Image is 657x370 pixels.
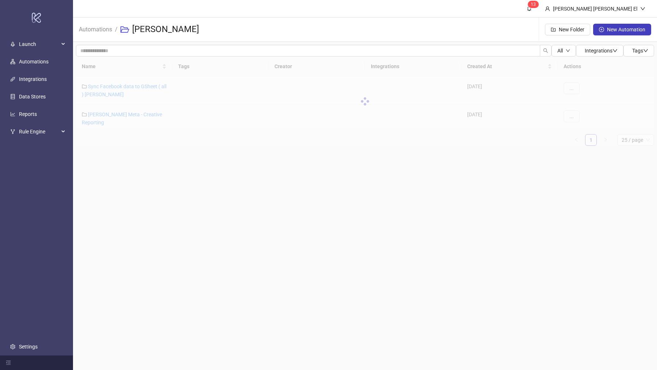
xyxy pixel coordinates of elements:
span: All [557,48,563,54]
span: plus-circle [599,27,604,32]
a: Data Stores [19,94,46,100]
a: Automations [77,25,114,33]
span: Integrations [585,48,618,54]
h3: [PERSON_NAME] [132,24,199,35]
button: New Folder [545,24,590,35]
span: rocket [10,42,15,47]
span: folder-add [551,27,556,32]
span: down [643,48,648,53]
div: [PERSON_NAME] [PERSON_NAME] El [550,5,640,13]
button: Tagsdown [623,45,654,57]
span: user [545,6,550,11]
sup: 13 [528,1,539,8]
span: folder-open [120,25,129,34]
span: 1 [531,2,533,7]
button: Integrationsdown [576,45,623,57]
span: Rule Engine [19,124,59,139]
a: Automations [19,59,49,65]
button: New Automation [593,24,651,35]
a: Integrations [19,76,47,82]
span: New Automation [607,27,645,32]
span: search [543,48,548,53]
button: Alldown [552,45,576,57]
span: bell [527,6,532,11]
span: down [566,48,570,53]
span: down [640,6,645,11]
li: / [115,18,118,41]
a: Settings [19,344,38,350]
span: fork [10,129,15,134]
a: Reports [19,111,37,117]
span: down [612,48,618,53]
span: menu-fold [6,360,11,365]
span: Tags [632,48,648,54]
span: Launch [19,37,59,51]
span: 3 [533,2,536,7]
span: New Folder [559,27,584,32]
